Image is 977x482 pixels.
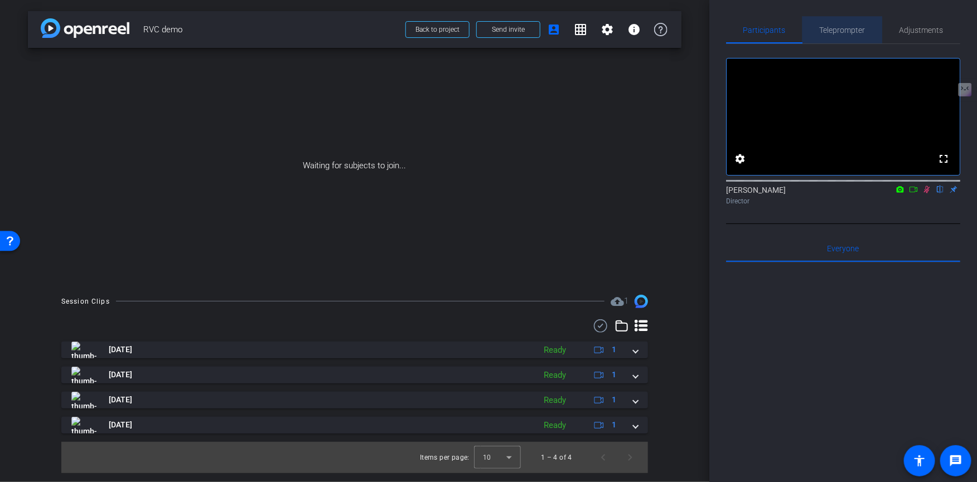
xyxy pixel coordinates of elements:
[820,26,865,34] span: Teleprompter
[726,184,960,206] div: [PERSON_NAME]
[547,23,560,36] mat-icon: account_box
[538,419,572,432] div: Ready
[612,419,616,431] span: 1
[611,295,624,308] mat-icon: cloud_upload
[574,23,587,36] mat-icon: grid_on
[71,367,96,383] img: thumb-nail
[41,18,129,38] img: app-logo
[61,342,648,358] mat-expansion-panel-header: thumb-nail[DATE]Ready1
[71,342,96,358] img: thumb-nail
[601,23,614,36] mat-icon: settings
[635,295,648,308] img: Session clips
[538,344,572,357] div: Ready
[627,23,641,36] mat-icon: info
[61,417,648,434] mat-expansion-panel-header: thumb-nail[DATE]Ready1
[143,18,399,41] span: RVC demo
[733,152,747,165] mat-icon: settings
[541,452,572,463] div: 1 – 4 of 4
[109,394,132,406] span: [DATE]
[743,26,786,34] span: Participants
[612,344,616,356] span: 1
[405,21,470,38] button: Back to project
[624,296,628,306] span: 1
[476,21,540,38] button: Send invite
[415,26,460,33] span: Back to project
[61,367,648,383] mat-expansion-panel-header: thumb-nail[DATE]Ready1
[420,452,470,463] div: Items per page:
[612,369,616,381] span: 1
[61,392,648,408] mat-expansion-panel-header: thumb-nail[DATE]Ready1
[934,184,947,194] mat-icon: flip
[949,454,963,468] mat-icon: message
[617,444,644,471] button: Next page
[71,392,96,408] img: thumb-nail
[28,48,681,284] div: Waiting for subjects to join...
[109,369,132,381] span: [DATE]
[61,296,110,307] div: Session Clips
[937,152,950,165] mat-icon: fullscreen
[726,196,960,206] div: Director
[109,344,132,356] span: [DATE]
[71,417,96,434] img: thumb-nail
[109,419,132,431] span: [DATE]
[899,26,944,34] span: Adjustments
[538,369,572,382] div: Ready
[913,454,926,468] mat-icon: accessibility
[538,394,572,407] div: Ready
[492,25,525,34] span: Send invite
[612,394,616,406] span: 1
[828,245,859,252] span: Everyone
[590,444,617,471] button: Previous page
[611,295,628,308] span: Destinations for your clips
